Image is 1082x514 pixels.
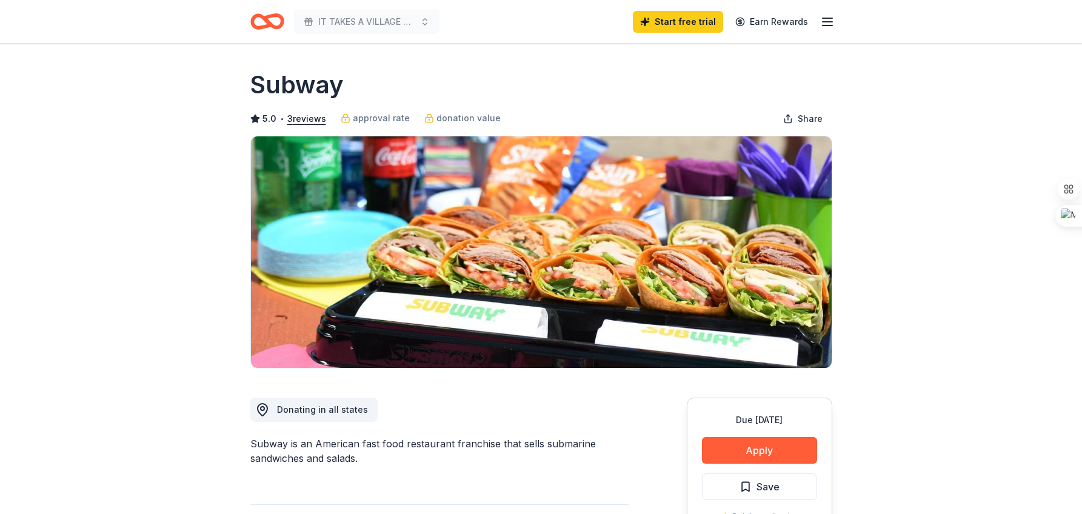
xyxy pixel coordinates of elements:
a: approval rate [341,111,410,125]
h1: Subway [250,68,344,102]
button: Save [702,473,817,500]
span: Save [756,479,780,495]
span: approval rate [353,111,410,125]
span: Donating in all states [277,404,368,415]
a: Start free trial [633,11,723,33]
button: 3reviews [287,112,326,126]
a: Earn Rewards [728,11,815,33]
a: Home [250,7,284,36]
span: • [279,114,284,124]
img: Image for Subway [251,136,832,368]
button: Share [773,107,832,131]
span: donation value [436,111,501,125]
a: donation value [424,111,501,125]
button: IT TAKES A VILLAGE TO RAISE KINGDOM CHILDREN [294,10,439,34]
span: IT TAKES A VILLAGE TO RAISE KINGDOM CHILDREN [318,15,415,29]
span: Share [798,112,823,126]
div: Subway is an American fast food restaurant franchise that sells submarine sandwiches and salads. [250,436,629,466]
div: Due [DATE] [702,413,817,427]
button: Apply [702,437,817,464]
span: 5.0 [262,112,276,126]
